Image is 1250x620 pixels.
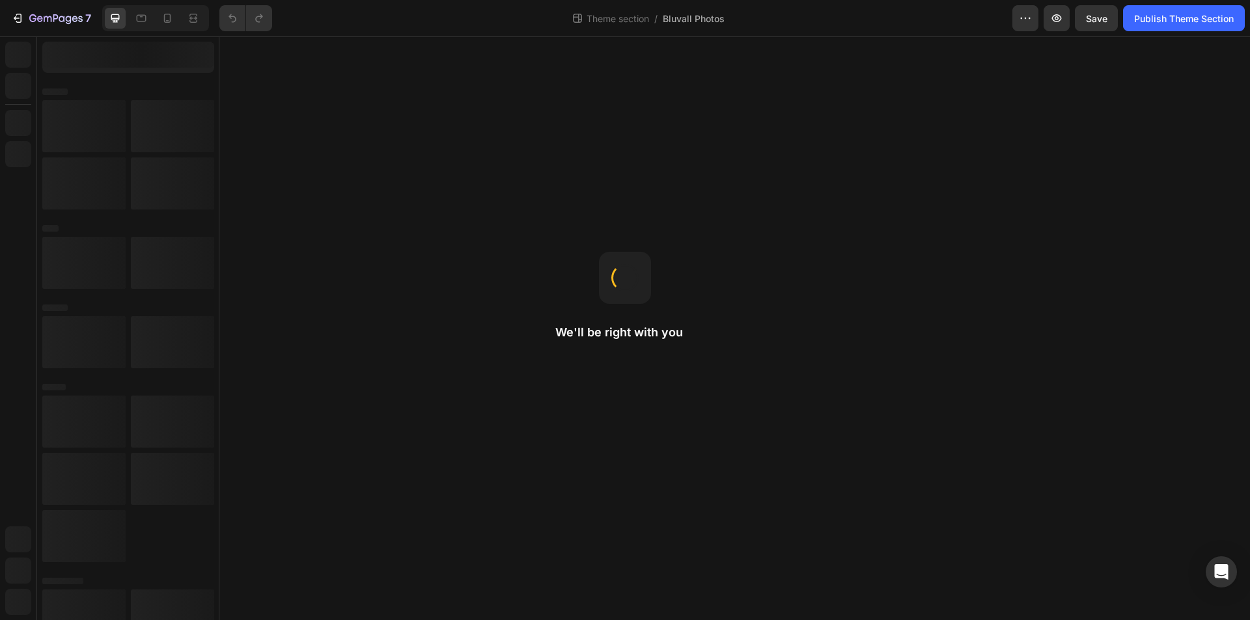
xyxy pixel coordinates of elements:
[654,12,658,25] span: /
[1086,13,1107,24] span: Save
[1123,5,1245,31] button: Publish Theme Section
[663,12,725,25] span: Bluvall Photos
[219,5,272,31] div: Undo/Redo
[5,5,97,31] button: 7
[1134,12,1234,25] div: Publish Theme Section
[555,325,695,340] h2: We'll be right with you
[584,12,652,25] span: Theme section
[85,10,91,26] p: 7
[1075,5,1118,31] button: Save
[1206,556,1237,587] div: Open Intercom Messenger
